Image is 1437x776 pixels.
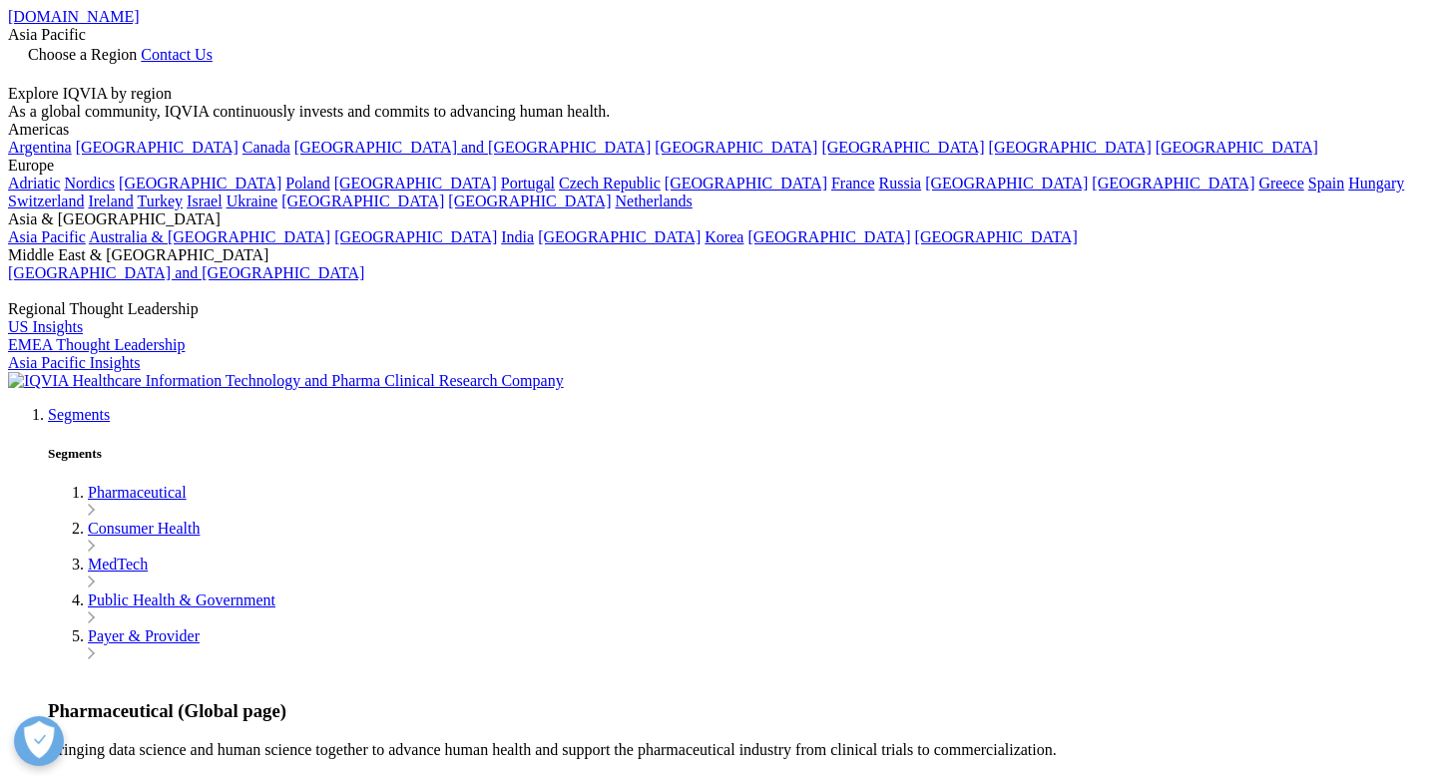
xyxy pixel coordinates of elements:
[88,193,133,209] a: Ireland
[48,446,1429,462] h5: Segments
[615,193,692,209] a: Netherlands
[831,175,875,192] a: France
[559,175,661,192] a: Czech Republic
[989,139,1152,156] a: [GEOGRAPHIC_DATA]
[88,556,148,573] a: MedTech
[8,264,364,281] a: [GEOGRAPHIC_DATA] and [GEOGRAPHIC_DATA]
[294,139,651,156] a: [GEOGRAPHIC_DATA] and [GEOGRAPHIC_DATA]
[8,372,564,390] img: IQVIA Healthcare Information Technology and Pharma Clinical Research Company
[227,193,278,209] a: Ukraine
[821,139,984,156] a: [GEOGRAPHIC_DATA]
[925,175,1088,192] a: [GEOGRAPHIC_DATA]
[334,175,497,192] a: [GEOGRAPHIC_DATA]
[665,175,827,192] a: [GEOGRAPHIC_DATA]
[89,228,330,245] a: Australia & [GEOGRAPHIC_DATA]
[8,193,84,209] a: Switzerland
[8,121,1429,139] div: Americas
[8,103,1429,121] div: As a global community, IQVIA continuously invests and commits to advancing human health.
[538,228,701,245] a: [GEOGRAPHIC_DATA]
[8,175,60,192] a: Adriatic
[915,228,1078,245] a: [GEOGRAPHIC_DATA]
[501,228,534,245] a: India
[48,406,110,423] a: Segments
[28,46,137,63] span: Choose a Region
[1258,175,1303,192] a: Greece
[88,484,187,501] a: Pharmaceutical
[655,139,817,156] a: [GEOGRAPHIC_DATA]
[879,175,922,192] a: Russia
[1348,175,1404,192] a: Hungary
[285,175,329,192] a: Poland
[14,716,64,766] button: Open Preferences
[64,175,115,192] a: Nordics
[1092,175,1254,192] a: [GEOGRAPHIC_DATA]
[747,228,910,245] a: [GEOGRAPHIC_DATA]
[8,246,1429,264] div: Middle East & [GEOGRAPHIC_DATA]
[137,193,183,209] a: Turkey
[119,175,281,192] a: [GEOGRAPHIC_DATA]
[48,700,1057,722] h3: Pharmaceutical (Global page)
[8,228,86,245] a: Asia Pacific
[8,318,83,335] a: US Insights
[1308,175,1344,192] a: Spain
[48,741,1057,759] p: Bringing data science and human science together to advance human health and support the pharmace...
[8,210,1429,228] div: Asia & [GEOGRAPHIC_DATA]
[76,139,239,156] a: [GEOGRAPHIC_DATA]
[8,139,72,156] a: Argentina
[8,300,1429,318] div: Regional Thought Leadership
[8,85,1429,103] div: Explore IQVIA by region
[8,354,140,371] a: Asia Pacific Insights
[88,520,200,537] a: Consumer Health
[88,627,200,644] a: Payer & Provider
[141,46,213,63] a: Contact Us
[501,175,555,192] a: Portugal
[88,591,275,608] a: Public Health & Government
[8,157,1429,175] div: Europe
[1156,139,1318,156] a: [GEOGRAPHIC_DATA]
[8,336,185,353] a: EMEA Thought Leadership
[8,26,1429,44] div: Asia Pacific
[705,228,743,245] a: Korea
[334,228,497,245] a: [GEOGRAPHIC_DATA]
[281,193,444,209] a: [GEOGRAPHIC_DATA]
[242,139,290,156] a: Canada
[448,193,611,209] a: [GEOGRAPHIC_DATA]
[187,193,223,209] a: Israel
[8,8,140,25] a: [DOMAIN_NAME]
